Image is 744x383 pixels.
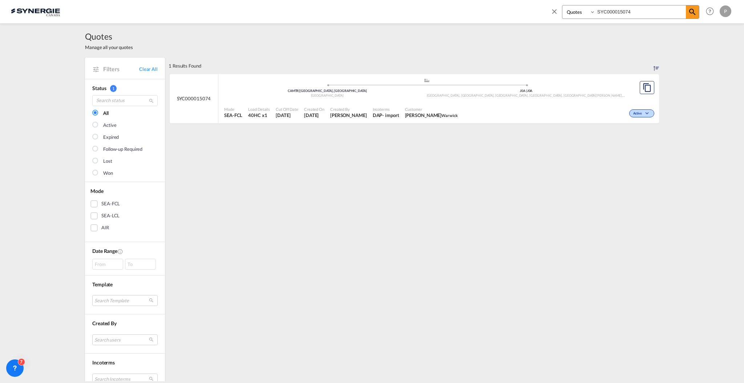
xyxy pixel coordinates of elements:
[644,112,652,116] md-icon: icon-chevron-down
[527,89,533,93] span: J0A
[373,106,399,112] span: Incoterms
[92,259,158,270] span: From To
[177,95,211,102] span: SYC000015074
[224,112,242,118] span: SEA-FCL
[686,5,699,19] span: icon-magnify
[633,111,644,116] span: Active
[441,113,457,118] span: Warwick
[92,359,115,366] span: Incoterms
[90,200,159,207] md-checkbox: SEA-FCL
[90,224,159,231] md-checkbox: AIR
[422,78,431,82] md-icon: assets/icons/custom/ship-fill.svg
[643,83,651,92] md-icon: assets/icons/custom/copyQuote.svg
[101,200,120,207] div: SEA-FCL
[92,95,158,106] input: Search status
[405,112,458,118] span: Karine Simard Warwick
[85,31,133,42] span: Quotes
[550,7,558,15] md-icon: icon-close
[595,5,686,18] input: Enter Quotation Number
[520,89,527,93] span: J0A
[304,112,324,118] span: 25 Sep 2025
[248,106,270,112] span: Load Details
[85,44,133,51] span: Manage all your quotes
[311,93,344,97] span: [GEOGRAPHIC_DATA]
[90,188,104,194] span: Mode
[248,112,270,118] span: 40HC x 1
[382,112,399,118] div: - import
[139,66,158,72] a: Clear All
[169,58,201,74] div: 1 Results Found
[11,3,60,20] img: 1f56c880d42311ef80fc7dca854c8e59.png
[92,320,117,326] span: Created By
[640,81,654,94] button: Copy Quote
[103,170,113,177] div: Won
[149,98,154,104] md-icon: icon-magnify
[288,89,367,93] span: CAMTR [GEOGRAPHIC_DATA], [GEOGRAPHIC_DATA]
[101,224,109,231] div: AIR
[103,134,119,141] div: Expired
[405,106,458,112] span: Customer
[704,5,716,17] span: Help
[654,58,659,74] div: Sort by: Created On
[373,112,399,118] div: DAP import
[92,259,123,270] div: From
[92,248,117,254] span: Date Range
[90,212,159,219] md-checkbox: SEA-LCL
[103,110,109,117] div: All
[110,85,117,92] span: 1
[373,112,383,118] div: DAP
[92,85,158,92] div: Status 1
[330,106,367,112] span: Created By
[92,85,106,91] span: Status
[629,109,654,117] div: Change Status Here
[101,212,120,219] div: SEA-LCL
[103,65,139,73] span: Filters
[550,5,562,23] span: icon-close
[330,112,367,118] span: Pablo Gomez Saldarriaga
[103,146,142,153] div: Follow-up Required
[276,106,298,112] span: Cut Off Date
[299,89,300,93] span: |
[92,281,113,287] span: Template
[170,74,659,124] div: SYC000015074 assets/icons/custom/ship-fill.svgassets/icons/custom/roll-o-plane.svgOriginMontreal,...
[125,259,156,270] div: To
[526,89,527,93] span: |
[688,8,697,16] md-icon: icon-magnify
[720,5,731,17] div: P
[276,112,298,118] span: 25 Sep 2025
[304,106,324,112] span: Created On
[117,249,123,254] md-icon: Created On
[224,106,242,112] span: Mode
[704,5,720,18] div: Help
[103,158,112,165] div: Lost
[103,122,116,129] div: Active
